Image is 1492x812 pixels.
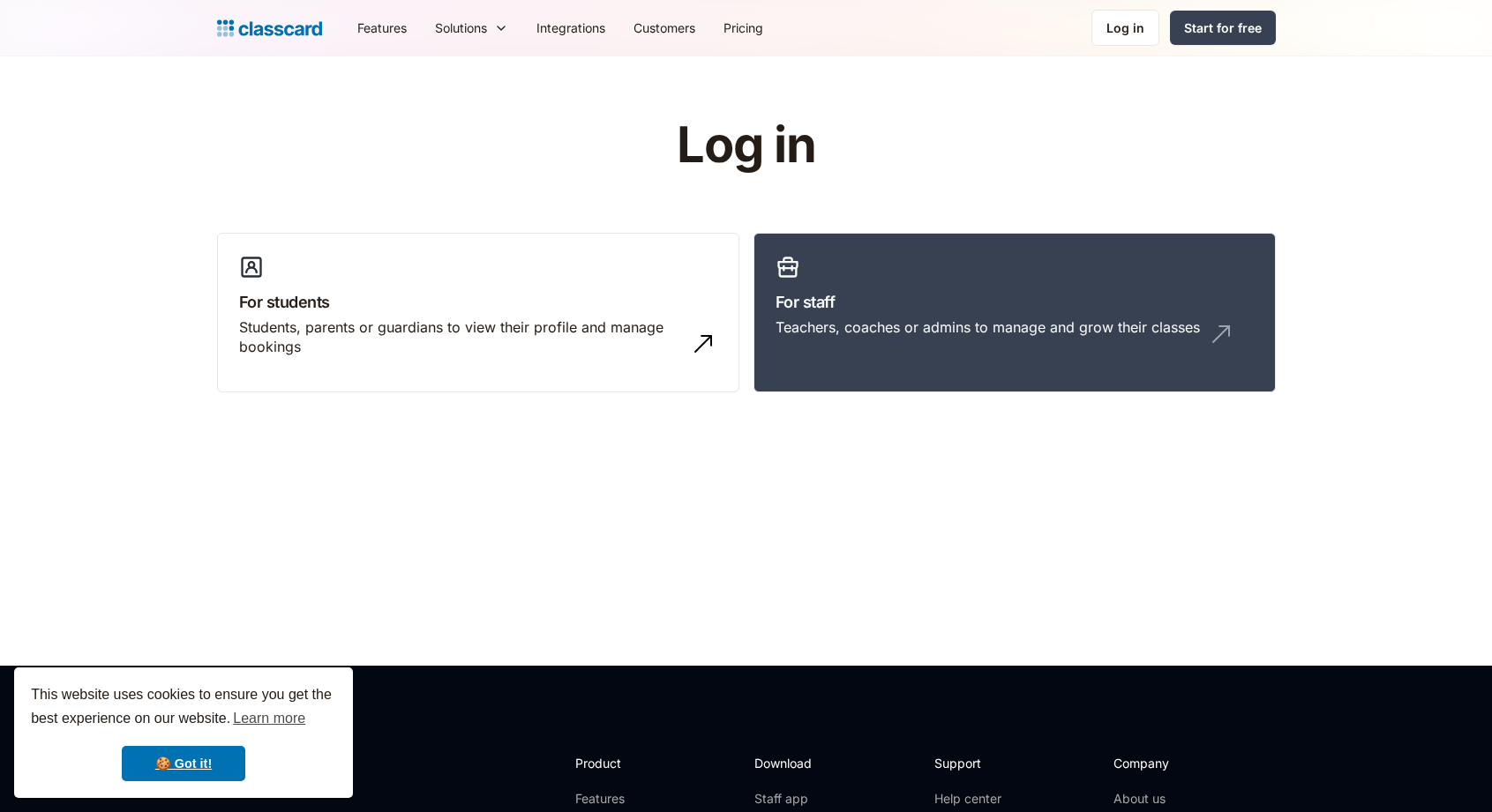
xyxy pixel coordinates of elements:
a: Start for free [1170,11,1276,45]
div: Solutions [421,8,522,48]
a: About us [1113,790,1231,808]
span: This website uses cookies to ensure you get the best experience on our website. [31,684,336,732]
a: For studentsStudents, parents or guardians to view their profile and manage bookings [217,233,739,393]
h3: For students [239,290,717,314]
div: Log in [1106,19,1144,37]
a: dismiss cookie message [122,746,245,781]
a: Features [343,8,421,48]
a: home [217,16,322,41]
h2: Support [934,754,1006,772]
a: Features [575,790,670,808]
a: Integrations [522,8,619,48]
div: Solutions [435,19,487,37]
h2: Download [754,754,827,772]
div: cookieconsent [14,667,353,798]
h2: Product [575,754,670,772]
div: Teachers, coaches or admins to manage and grow their classes [776,317,1200,337]
div: Start for free [1184,19,1262,37]
div: Students, parents or guardians to view their profile and manage bookings [239,317,682,357]
a: Customers [619,8,709,48]
a: Staff app [754,790,827,808]
a: Log in [1091,10,1159,46]
a: learn more about cookies [230,705,308,732]
a: Pricing [709,8,777,48]
a: For staffTeachers, coaches or admins to manage and grow their classes [753,233,1276,393]
h1: Log in [466,118,1026,173]
a: Help center [934,790,1006,808]
h3: For staff [776,290,1254,314]
h2: Company [1113,754,1231,772]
